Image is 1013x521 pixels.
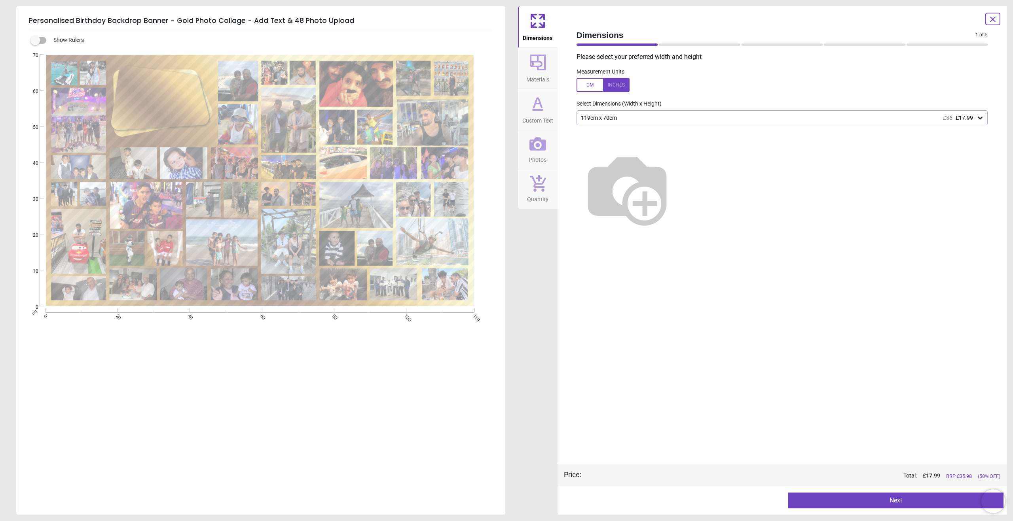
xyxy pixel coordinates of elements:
button: Materials [518,48,558,89]
span: Dimensions [577,29,976,41]
span: £ 35.98 [957,473,972,479]
span: Photos [529,152,546,164]
div: 119cm x 70cm [580,115,977,121]
h5: Personalised Birthday Backdrop Banner - Gold Photo Collage - Add Text & 48 Photo Upload [29,13,493,29]
span: 70 [23,52,38,59]
label: Select Dimensions (Width x Height) [570,100,662,108]
span: £17.99 [956,115,973,121]
button: Dimensions [518,6,558,47]
p: Please select your preferred width and height [577,53,994,61]
span: (50% OFF) [978,473,1000,480]
span: £36 [943,115,952,121]
iframe: Brevo live chat [981,489,1005,513]
span: Custom Text [522,113,553,125]
span: Dimensions [523,30,552,42]
label: Measurement Units [577,68,624,76]
span: Quantity [527,192,548,204]
button: Photos [518,130,558,169]
span: 17.99 [926,472,940,479]
span: RRP [946,473,972,480]
button: Next [788,493,1004,508]
span: Materials [526,72,549,84]
span: 1 of 5 [975,32,988,38]
button: Custom Text [518,89,558,130]
span: £ [923,472,940,480]
button: Quantity [518,169,558,209]
div: Total: [593,472,1001,480]
img: Helper for size comparison [577,138,678,239]
div: Price : [564,470,581,479]
div: Show Rulers [35,36,505,45]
